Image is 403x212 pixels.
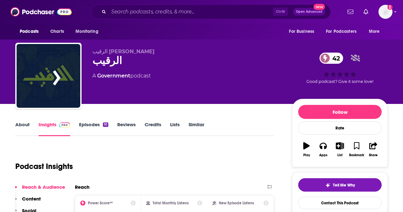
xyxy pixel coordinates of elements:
[333,183,355,188] span: Tell Me Why
[88,201,113,205] h2: Power Score™
[292,48,388,88] div: 42Good podcast? Give it some love!
[79,121,108,136] a: Episodes10
[75,184,90,190] h2: Reach
[76,27,98,36] span: Monitoring
[289,27,314,36] span: For Business
[378,5,392,19] span: Logged in as GrantleyWhite
[322,26,366,38] button: open menu
[364,26,388,38] button: open menu
[92,48,155,55] span: الرقيب [PERSON_NAME]
[345,6,356,17] a: Show notifications dropdown
[298,121,382,135] div: Rate
[319,153,327,157] div: Apps
[20,27,39,36] span: Podcasts
[349,153,364,157] div: Bookmark
[46,26,68,38] a: Charts
[145,121,161,136] a: Credits
[326,27,356,36] span: For Podcasters
[332,138,348,161] button: List
[22,196,41,202] p: Content
[92,72,151,80] div: A podcast
[189,121,204,136] a: Similar
[15,26,47,38] button: open menu
[15,121,30,136] a: About
[153,201,189,205] h2: Total Monthly Listens
[315,138,331,161] button: Apps
[348,138,365,161] button: Bookmark
[369,27,380,36] span: More
[365,138,382,161] button: Share
[91,4,331,19] div: Search podcasts, credits, & more...
[97,73,130,79] a: Government
[337,153,342,157] div: List
[298,138,315,161] button: Play
[15,196,41,208] button: Content
[326,53,343,64] span: 42
[11,6,72,18] img: Podchaser - Follow, Share and Rate Podcasts
[109,7,273,17] input: Search podcasts, credits, & more...
[303,153,310,157] div: Play
[39,121,70,136] a: InsightsPodchaser Pro
[15,184,65,196] button: Reach & Audience
[369,153,378,157] div: Share
[325,183,330,188] img: tell me why sparkle
[361,6,371,17] a: Show notifications dropdown
[50,27,64,36] span: Charts
[284,26,322,38] button: open menu
[22,184,65,190] p: Reach & Audience
[296,10,322,13] span: Open Advanced
[59,122,70,128] img: Podchaser Pro
[170,121,180,136] a: Lists
[306,79,373,84] span: Good podcast? Give it some love!
[313,4,325,10] span: New
[378,5,392,19] button: Show profile menu
[298,197,382,209] a: Contact This Podcast
[17,44,80,108] img: الرقيب
[378,5,392,19] img: User Profile
[117,121,136,136] a: Reviews
[15,162,73,171] h1: Podcast Insights
[298,105,382,119] button: Follow
[103,122,108,127] div: 10
[387,5,392,10] svg: Add a profile image
[273,8,288,16] span: Ctrl K
[71,26,106,38] button: open menu
[320,53,343,64] a: 42
[293,8,325,16] button: Open AdvancedNew
[298,178,382,192] button: tell me why sparkleTell Me Why
[219,201,254,205] h2: New Episode Listens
